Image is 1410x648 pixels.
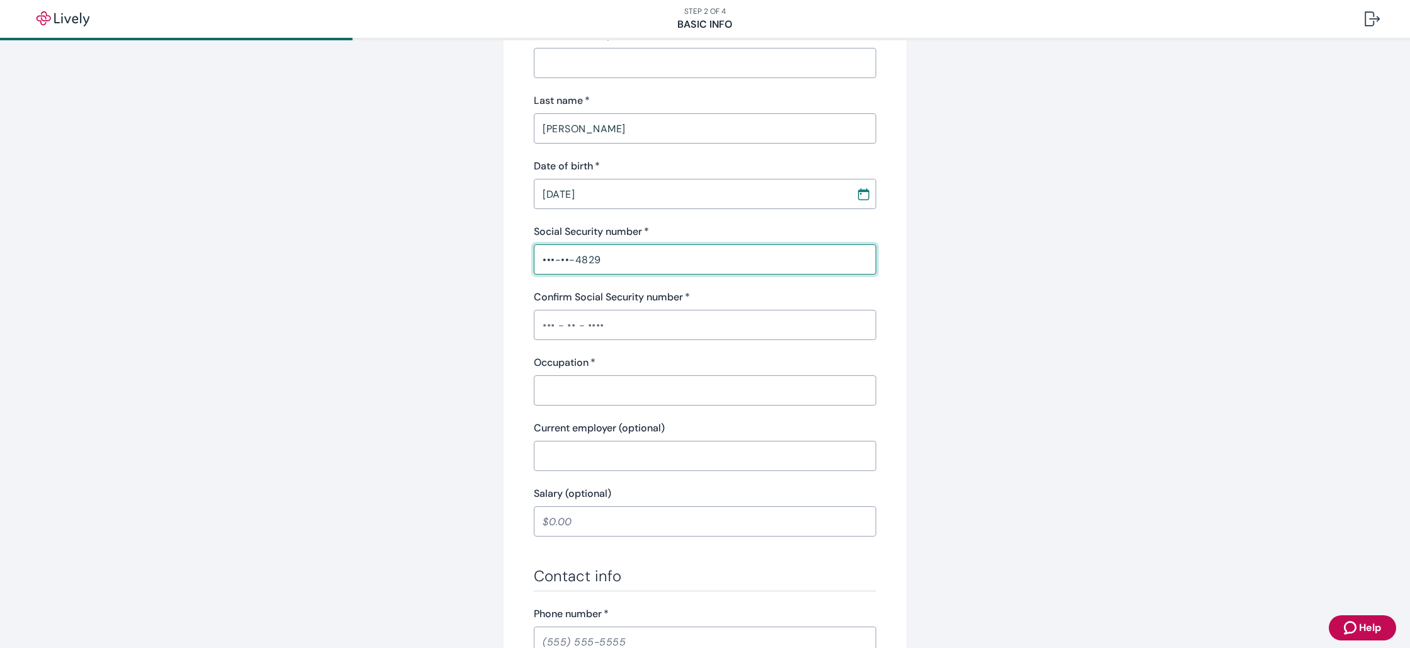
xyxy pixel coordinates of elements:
label: Last name [534,93,590,108]
input: ••• - •• - •••• [534,247,876,272]
label: Phone number [534,606,609,622]
label: Occupation [534,355,595,370]
button: Choose date, selected date is Oct 20, 1968 [852,183,875,205]
label: Salary (optional) [534,486,611,501]
label: Current employer (optional) [534,421,665,436]
svg: Calendar [857,188,870,200]
img: Lively [28,11,98,26]
h3: Contact info [534,567,876,586]
label: Confirm Social Security number [534,290,690,305]
span: Help [1359,620,1381,635]
button: Zendesk support iconHelp [1329,615,1396,640]
label: Date of birth [534,159,600,174]
button: Log out [1355,4,1390,34]
input: $0.00 [534,509,876,534]
svg: Zendesk support icon [1344,620,1359,635]
input: ••• - •• - •••• [534,312,876,338]
input: MM / DD / YYYY [534,181,847,207]
label: Social Security number [534,224,649,239]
